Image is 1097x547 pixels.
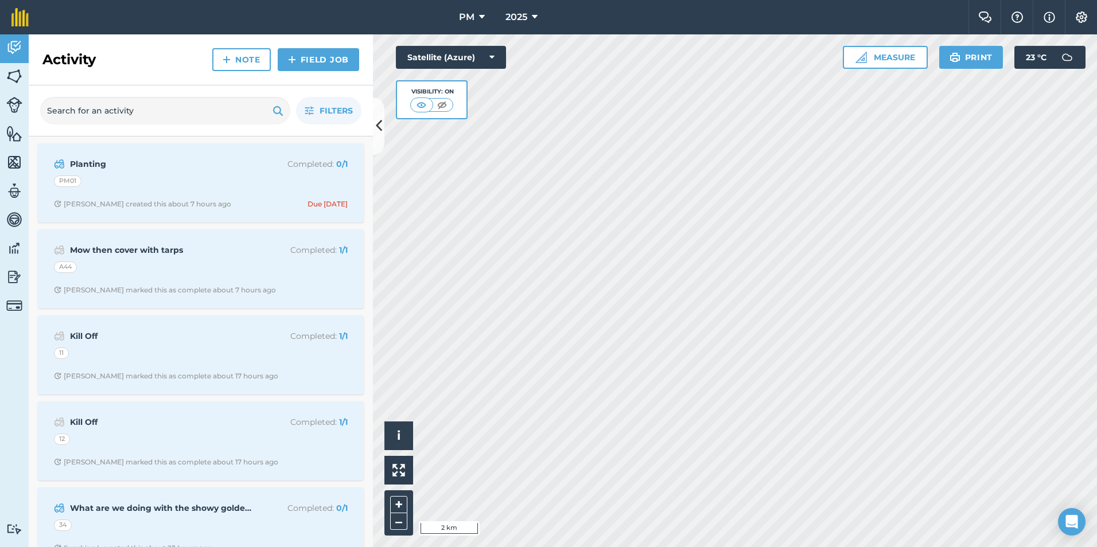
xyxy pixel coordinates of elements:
[939,46,1003,69] button: Print
[320,104,353,117] span: Filters
[384,421,413,450] button: i
[256,330,348,342] p: Completed :
[54,286,61,294] img: Clock with arrow pointing clockwise
[54,415,65,429] img: svg+xml;base64,PD94bWwgdmVyc2lvbj0iMS4wIiBlbmNvZGluZz0idXRmLTgiPz4KPCEtLSBHZW5lcmF0b3I6IEFkb2JlIE...
[6,125,22,142] img: svg+xml;base64,PHN2ZyB4bWxucz0iaHR0cDovL3d3dy53My5vcmcvMjAwMC9zdmciIHdpZHRoPSI1NiIgaGVpZ2h0PSI2MC...
[54,501,65,515] img: svg+xml;base64,PD94bWwgdmVyc2lvbj0iMS4wIiBlbmNvZGluZz0idXRmLTgiPz4KPCEtLSBHZW5lcmF0b3I6IEFkb2JlIE...
[54,458,278,467] div: [PERSON_NAME] marked this as complete about 17 hours ago
[45,408,357,474] a: Kill OffCompleted: 1/112Clock with arrow pointing clockwise[PERSON_NAME] marked this as complete ...
[42,50,96,69] h2: Activity
[70,502,252,514] strong: What are we doing with the showy goldenrod?
[392,464,405,476] img: Four arrows, one pointing top left, one top right, one bottom right and the last bottom left
[435,99,449,111] img: svg+xml;base64,PHN2ZyB4bWxucz0iaHR0cDovL3d3dy53My5vcmcvMjAwMC9zdmciIHdpZHRoPSI1MCIgaGVpZ2h0PSI0MC...
[278,48,359,71] a: Field Job
[339,331,348,341] strong: 1 / 1
[6,154,22,171] img: svg+xml;base64,PHN2ZyB4bWxucz0iaHR0cDovL3d3dy53My5vcmcvMjAwMC9zdmciIHdpZHRoPSI1NiIgaGVpZ2h0PSI2MC...
[70,158,252,170] strong: Planting
[70,244,252,256] strong: Mow then cover with tarps
[6,268,22,286] img: svg+xml;base64,PD94bWwgdmVyc2lvbj0iMS4wIiBlbmNvZGluZz0idXRmLTgiPz4KPCEtLSBHZW5lcmF0b3I6IEFkb2JlIE...
[855,52,867,63] img: Ruler icon
[6,523,22,534] img: svg+xml;base64,PD94bWwgdmVyc2lvbj0iMS4wIiBlbmNvZGluZz0idXRmLTgiPz4KPCEtLSBHZW5lcmF0b3I6IEFkb2JlIE...
[54,286,276,295] div: [PERSON_NAME] marked this as complete about 7 hours ago
[40,97,290,124] input: Search for an activity
[45,322,357,388] a: Kill OffCompleted: 1/111Clock with arrow pointing clockwise[PERSON_NAME] marked this as complete ...
[54,200,231,209] div: [PERSON_NAME] created this about 7 hours ago
[54,329,65,343] img: svg+xml;base64,PD94bWwgdmVyc2lvbj0iMS4wIiBlbmNvZGluZz0idXRmLTgiPz4KPCEtLSBHZW5lcmF0b3I6IEFkb2JlIE...
[390,513,407,530] button: –
[45,150,357,216] a: PlantingCompleted: 0/1PM01Clock with arrow pointing clockwise[PERSON_NAME] created this about 7 h...
[54,243,65,257] img: svg+xml;base64,PD94bWwgdmVyc2lvbj0iMS4wIiBlbmNvZGluZz0idXRmLTgiPz4KPCEtLSBHZW5lcmF0b3I6IEFkb2JlIE...
[54,157,65,171] img: svg+xml;base64,PD94bWwgdmVyc2lvbj0iMS4wIiBlbmNvZGluZz0idXRmLTgiPz4KPCEtLSBHZW5lcmF0b3I6IEFkb2JlIE...
[1010,11,1024,23] img: A question mark icon
[6,39,22,56] img: svg+xml;base64,PD94bWwgdmVyc2lvbj0iMS4wIiBlbmNvZGluZz0idXRmLTgiPz4KPCEtLSBHZW5lcmF0b3I6IEFkb2JlIE...
[54,347,69,359] div: 11
[54,175,81,187] div: PM01
[6,298,22,314] img: svg+xml;base64,PD94bWwgdmVyc2lvbj0iMS4wIiBlbmNvZGluZz0idXRmLTgiPz4KPCEtLSBHZW5lcmF0b3I6IEFkb2JlIE...
[70,416,252,428] strong: Kill Off
[256,416,348,428] p: Completed :
[459,10,474,24] span: PM
[11,8,29,26] img: fieldmargin Logo
[54,372,61,380] img: Clock with arrow pointing clockwise
[6,211,22,228] img: svg+xml;base64,PD94bWwgdmVyc2lvbj0iMS4wIiBlbmNvZGluZz0idXRmLTgiPz4KPCEtLSBHZW5lcmF0b3I6IEFkb2JlIE...
[339,417,348,427] strong: 1 / 1
[414,99,429,111] img: svg+xml;base64,PHN2ZyB4bWxucz0iaHR0cDovL3d3dy53My5vcmcvMjAwMC9zdmciIHdpZHRoPSI1MCIgaGVpZ2h0PSI0MC...
[45,236,357,302] a: Mow then cover with tarpsCompleted: 1/1A44Clock with arrow pointing clockwise[PERSON_NAME] marked...
[273,104,283,118] img: svg+xml;base64,PHN2ZyB4bWxucz0iaHR0cDovL3d3dy53My5vcmcvMjAwMC9zdmciIHdpZHRoPSIxOSIgaGVpZ2h0PSIyNC...
[54,433,70,445] div: 12
[256,502,348,514] p: Completed :
[54,261,77,273] div: A44
[256,244,348,256] p: Completed :
[950,50,960,64] img: svg+xml;base64,PHN2ZyB4bWxucz0iaHR0cDovL3d3dy53My5vcmcvMjAwMC9zdmciIHdpZHRoPSIxOSIgaGVpZ2h0PSIyNC...
[339,245,348,255] strong: 1 / 1
[390,496,407,513] button: +
[1075,11,1088,23] img: A cog icon
[396,46,506,69] button: Satellite (Azure)
[288,53,296,67] img: svg+xml;base64,PHN2ZyB4bWxucz0iaHR0cDovL3d3dy53My5vcmcvMjAwMC9zdmciIHdpZHRoPSIxNCIgaGVpZ2h0PSIyNC...
[397,428,400,443] span: i
[212,48,271,71] a: Note
[6,68,22,85] img: svg+xml;base64,PHN2ZyB4bWxucz0iaHR0cDovL3d3dy53My5vcmcvMjAwMC9zdmciIHdpZHRoPSI1NiIgaGVpZ2h0PSI2MC...
[54,200,61,208] img: Clock with arrow pointing clockwise
[256,158,348,170] p: Completed :
[336,503,348,513] strong: 0 / 1
[1026,46,1047,69] span: 23 ° C
[54,458,61,466] img: Clock with arrow pointing clockwise
[1044,10,1055,24] img: svg+xml;base64,PHN2ZyB4bWxucz0iaHR0cDovL3d3dy53My5vcmcvMjAwMC9zdmciIHdpZHRoPSIxNyIgaGVpZ2h0PSIxNy...
[410,87,454,96] div: Visibility: On
[1058,508,1086,536] div: Open Intercom Messenger
[6,97,22,113] img: svg+xml;base64,PD94bWwgdmVyc2lvbj0iMS4wIiBlbmNvZGluZz0idXRmLTgiPz4KPCEtLSBHZW5lcmF0b3I6IEFkb2JlIE...
[54,372,278,381] div: [PERSON_NAME] marked this as complete about 17 hours ago
[54,519,72,531] div: 34
[1014,46,1086,69] button: 23 °C
[223,53,231,67] img: svg+xml;base64,PHN2ZyB4bWxucz0iaHR0cDovL3d3dy53My5vcmcvMjAwMC9zdmciIHdpZHRoPSIxNCIgaGVpZ2h0PSIyNC...
[1056,46,1079,69] img: svg+xml;base64,PD94bWwgdmVyc2lvbj0iMS4wIiBlbmNvZGluZz0idXRmLTgiPz4KPCEtLSBHZW5lcmF0b3I6IEFkb2JlIE...
[505,10,527,24] span: 2025
[6,182,22,200] img: svg+xml;base64,PD94bWwgdmVyc2lvbj0iMS4wIiBlbmNvZGluZz0idXRmLTgiPz4KPCEtLSBHZW5lcmF0b3I6IEFkb2JlIE...
[70,330,252,342] strong: Kill Off
[978,11,992,23] img: Two speech bubbles overlapping with the left bubble in the forefront
[308,200,348,209] div: Due [DATE]
[6,240,22,257] img: svg+xml;base64,PD94bWwgdmVyc2lvbj0iMS4wIiBlbmNvZGluZz0idXRmLTgiPz4KPCEtLSBHZW5lcmF0b3I6IEFkb2JlIE...
[336,159,348,169] strong: 0 / 1
[296,97,361,124] button: Filters
[843,46,928,69] button: Measure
